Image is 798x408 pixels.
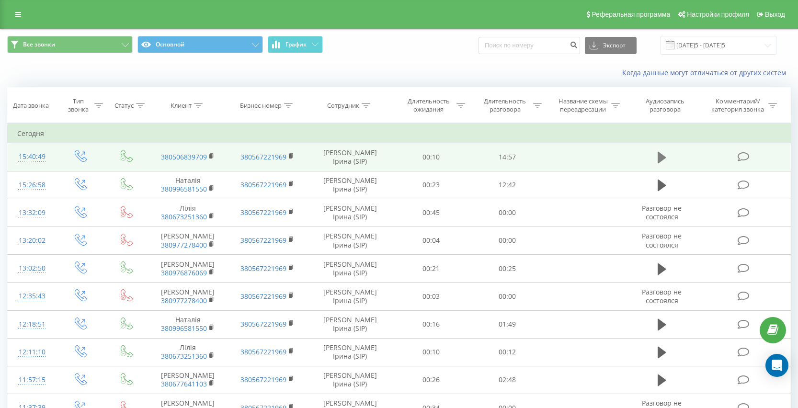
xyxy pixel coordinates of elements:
[148,227,228,254] td: [PERSON_NAME]
[240,152,286,161] a: 380567221969
[307,255,393,283] td: [PERSON_NAME] Ірина (SIP)
[65,97,91,113] div: Тип звонка
[479,37,580,54] input: Поиск по номеру
[148,338,228,366] td: Лілія
[240,347,286,356] a: 380567221969
[642,231,682,249] span: Разговор не состоялся
[161,379,207,388] a: 380677641103
[7,36,133,53] button: Все звонки
[17,231,47,250] div: 13:20:02
[469,171,546,199] td: 12:42
[240,180,286,189] a: 380567221969
[148,366,228,394] td: [PERSON_NAME]
[307,199,393,227] td: [PERSON_NAME] Ірина (SIP)
[240,264,286,273] a: 380567221969
[114,102,134,110] div: Статус
[148,255,228,283] td: [PERSON_NAME]
[240,102,282,110] div: Бизнес номер
[585,37,637,54] button: Экспорт
[393,143,469,171] td: 00:10
[403,97,454,113] div: Длительность ожидания
[285,41,307,48] span: График
[148,199,228,227] td: Лілія
[469,227,546,254] td: 00:00
[307,227,393,254] td: [PERSON_NAME] Ірина (SIP)
[393,171,469,199] td: 00:23
[161,324,207,333] a: 380996581550
[240,208,286,217] a: 380567221969
[765,354,788,377] div: Open Intercom Messenger
[240,292,286,301] a: 380567221969
[687,11,749,18] span: Настройки профиля
[240,236,286,245] a: 380567221969
[558,97,609,113] div: Название схемы переадресации
[393,283,469,310] td: 00:03
[393,199,469,227] td: 00:45
[23,41,55,48] span: Все звонки
[393,338,469,366] td: 00:10
[469,255,546,283] td: 00:25
[469,283,546,310] td: 00:00
[469,366,546,394] td: 02:48
[710,97,766,113] div: Комментарий/категория звонка
[307,310,393,338] td: [PERSON_NAME] Ірина (SIP)
[161,152,207,161] a: 380506839709
[327,102,359,110] div: Сотрудник
[765,11,785,18] span: Выход
[592,11,670,18] span: Реферальная программа
[393,310,469,338] td: 00:16
[17,176,47,194] div: 15:26:58
[393,366,469,394] td: 00:26
[17,343,47,362] div: 12:11:10
[148,171,228,199] td: Наталія
[240,319,286,329] a: 380567221969
[17,259,47,278] div: 13:02:50
[469,310,546,338] td: 01:49
[622,68,791,77] a: Когда данные могут отличаться от других систем
[17,147,47,166] div: 15:40:49
[8,124,791,143] td: Сегодня
[642,204,682,221] span: Разговор не состоялся
[307,338,393,366] td: [PERSON_NAME] Ірина (SIP)
[137,36,263,53] button: Основной
[171,102,192,110] div: Клиент
[161,268,207,277] a: 380976876069
[161,351,207,361] a: 380673251360
[17,371,47,389] div: 11:57:15
[307,366,393,394] td: [PERSON_NAME] Ірина (SIP)
[161,240,207,249] a: 380977278400
[469,338,546,366] td: 00:12
[469,143,546,171] td: 14:57
[148,283,228,310] td: [PERSON_NAME]
[13,102,49,110] div: Дата звонка
[161,212,207,221] a: 380673251360
[307,171,393,199] td: [PERSON_NAME] Ірина (SIP)
[161,296,207,305] a: 380977278400
[148,310,228,338] td: Наталія
[642,287,682,305] span: Разговор не состоялся
[240,375,286,384] a: 380567221969
[393,227,469,254] td: 00:04
[307,143,393,171] td: [PERSON_NAME] Ірина (SIP)
[17,287,47,306] div: 12:35:43
[17,315,47,334] div: 12:18:51
[161,184,207,193] a: 380996581550
[479,97,531,113] div: Длительность разговора
[17,204,47,222] div: 13:32:09
[268,36,323,53] button: График
[469,199,546,227] td: 00:00
[307,283,393,310] td: [PERSON_NAME] Ірина (SIP)
[393,255,469,283] td: 00:21
[634,97,696,113] div: Аудиозапись разговора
